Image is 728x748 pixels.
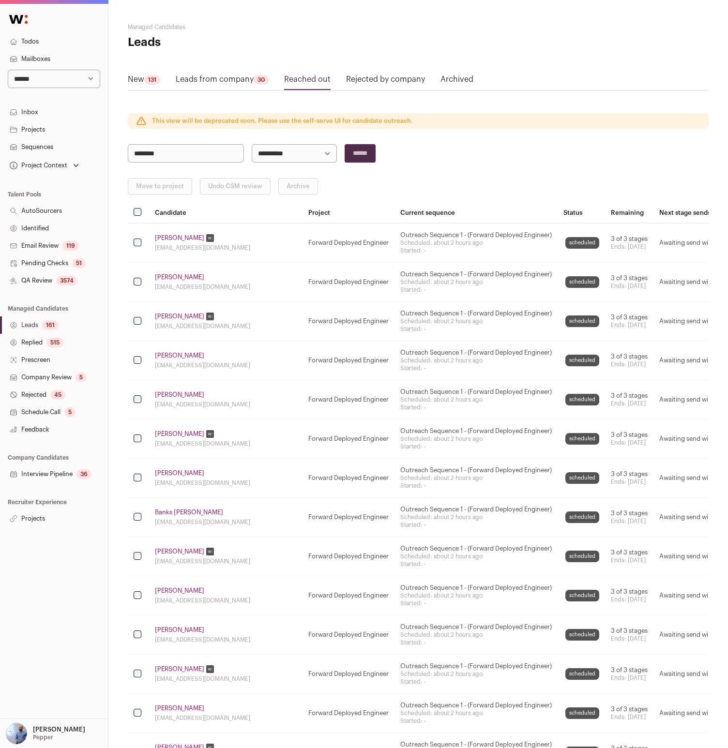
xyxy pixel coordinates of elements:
td: 3 of 3 stages [605,341,653,380]
td: Forward Deployed Engineer [303,419,394,459]
div: Scheduled: about 2 hours ago [400,553,552,560]
button: Open dropdown [4,723,87,744]
div: 5 [76,373,87,382]
div: scheduled [565,394,599,405]
img: 97332-medium_jpg [6,723,27,744]
div: scheduled [565,237,599,249]
td: Outreach Sequence 1 - (Forward Deployed Engineer) [394,419,558,459]
a: Rejected by company [346,74,425,89]
td: 3 of 3 stages [605,615,653,655]
div: 5 [64,407,76,417]
td: Forward Deployed Engineer [303,498,394,537]
div: [EMAIL_ADDRESS][DOMAIN_NAME] [155,714,297,722]
div: [EMAIL_ADDRESS][DOMAIN_NAME] [155,597,297,604]
div: Started: - [400,717,552,725]
td: Forward Deployed Engineer [303,263,394,302]
div: 30 [254,75,269,85]
div: Project Context [8,162,67,169]
td: Outreach Sequence 1 - (Forward Deployed Engineer) [394,694,558,733]
a: Archived [440,74,473,89]
div: [EMAIL_ADDRESS][DOMAIN_NAME] [155,440,297,448]
div: 51 [72,258,86,268]
th: Project [303,202,394,224]
div: scheduled [565,472,599,484]
td: Outreach Sequence 1 - (Forward Deployed Engineer) [394,655,558,694]
div: Ends: [DATE] [611,517,648,525]
div: 119 [62,241,79,251]
td: Outreach Sequence 1 - (Forward Deployed Engineer) [394,459,558,498]
div: Ends: [DATE] [611,478,648,486]
a: [PERSON_NAME] [155,430,204,438]
div: Started: - [400,599,552,607]
td: 3 of 3 stages [605,537,653,576]
th: Status [558,202,605,224]
div: scheduled [565,315,599,327]
div: scheduled [565,590,599,601]
th: Candidate [149,202,303,224]
div: scheduled [565,668,599,680]
a: [PERSON_NAME] [155,273,204,281]
div: Started: - [400,521,552,529]
td: Outreach Sequence 1 - (Forward Deployed Engineer) [394,537,558,576]
div: Scheduled: about 2 hours ago [400,396,552,404]
div: Scheduled: about 2 hours ago [400,239,552,247]
div: Scheduled: about 2 hours ago [400,709,552,717]
a: New [128,74,160,89]
td: 3 of 3 stages [605,576,653,615]
td: Forward Deployed Engineer [303,302,394,341]
div: Started: - [400,482,552,490]
div: Ends: [DATE] [611,596,648,603]
div: Ends: [DATE] [611,360,648,368]
a: [PERSON_NAME] [155,704,204,712]
a: [PERSON_NAME] [155,548,204,555]
div: Started: - [400,247,552,254]
div: 515 [46,338,63,347]
div: Scheduled: about 2 hours ago [400,670,552,678]
td: Forward Deployed Engineer [303,224,394,263]
div: Scheduled: about 2 hours ago [400,474,552,482]
td: 3 of 3 stages [605,263,653,302]
div: [EMAIL_ADDRESS][DOMAIN_NAME] [155,401,297,408]
p: This view will be deprecated soon. Please use the self-serve UI for candidate outreach. [152,117,413,125]
div: Scheduled: about 2 hours ago [400,513,552,521]
td: Forward Deployed Engineer [303,537,394,576]
div: scheduled [565,511,599,523]
div: [EMAIL_ADDRESS][DOMAIN_NAME] [155,479,297,487]
img: Wellfound [4,10,33,29]
div: Ends: [DATE] [611,674,648,682]
a: [PERSON_NAME] [155,587,204,595]
div: [EMAIL_ADDRESS][DOMAIN_NAME] [155,518,297,526]
td: Forward Deployed Engineer [303,694,394,733]
div: Ends: [DATE] [611,635,648,643]
div: 45 [50,390,65,400]
div: [EMAIL_ADDRESS][DOMAIN_NAME] [155,244,297,252]
div: Ends: [DATE] [611,556,648,564]
div: [EMAIL_ADDRESS][DOMAIN_NAME] [155,636,297,643]
a: [PERSON_NAME] [155,313,204,320]
p: Pepper [33,733,53,741]
a: [PERSON_NAME] [155,234,204,242]
h2: Managed Candidates [128,23,321,31]
div: Ends: [DATE] [611,400,648,407]
div: 36 [76,469,91,479]
td: 3 of 3 stages [605,694,653,733]
div: Started: - [400,325,552,333]
td: Outreach Sequence 1 - (Forward Deployed Engineer) [394,302,558,341]
a: [PERSON_NAME] [155,352,204,359]
div: Ends: [DATE] [611,321,648,329]
div: scheduled [565,707,599,719]
a: Banks [PERSON_NAME] [155,509,223,516]
td: 3 of 3 stages [605,419,653,459]
td: Forward Deployed Engineer [303,615,394,655]
div: scheduled [565,355,599,366]
th: Remaining [605,202,653,224]
p: [PERSON_NAME] [33,726,85,733]
a: [PERSON_NAME] [155,391,204,399]
a: [PERSON_NAME] [155,626,204,634]
div: Scheduled: about 2 hours ago [400,317,552,325]
a: [PERSON_NAME] [155,665,204,673]
td: 3 of 3 stages [605,498,653,537]
td: Outreach Sequence 1 - (Forward Deployed Engineer) [394,341,558,380]
div: Scheduled: about 2 hours ago [400,357,552,364]
td: 3 of 3 stages [605,655,653,694]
